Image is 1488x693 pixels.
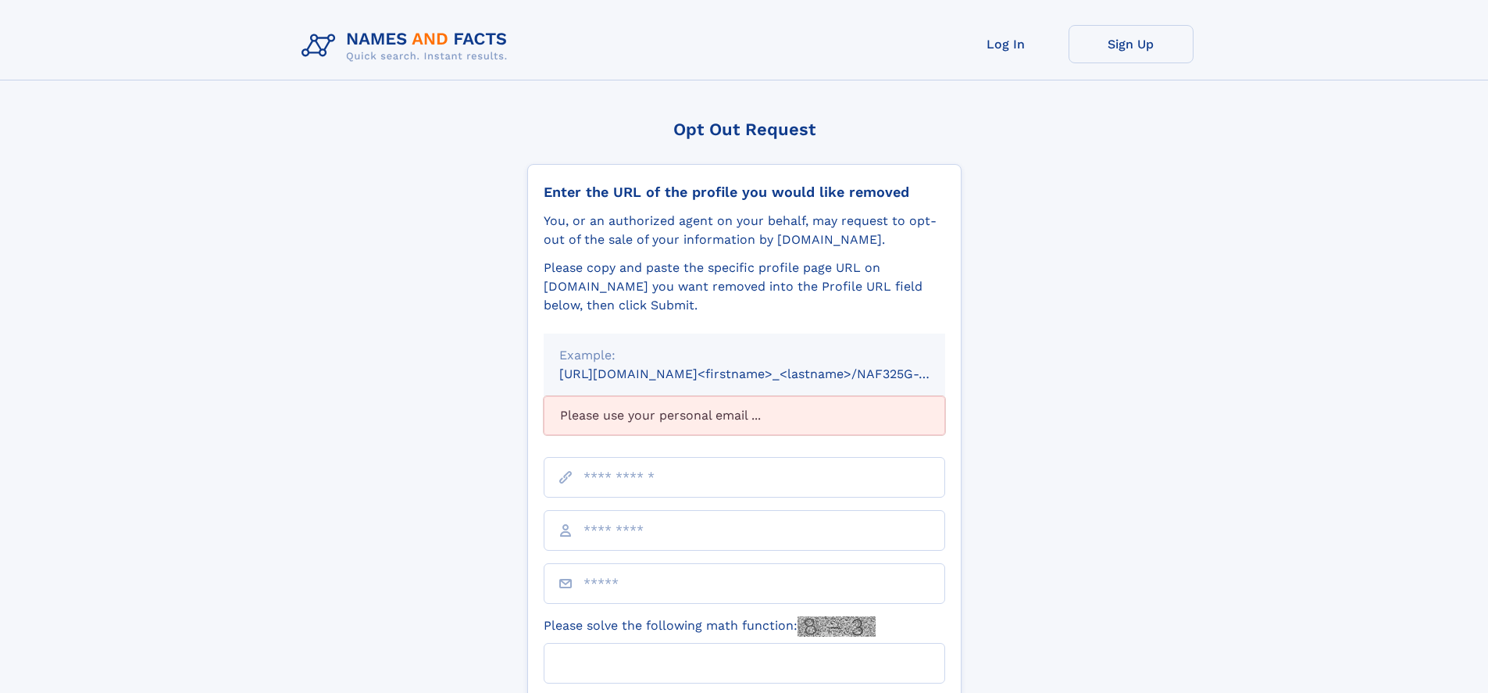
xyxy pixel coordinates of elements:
a: Sign Up [1069,25,1194,63]
div: You, or an authorized agent on your behalf, may request to opt-out of the sale of your informatio... [544,212,945,249]
div: Please use your personal email ... [544,396,945,435]
div: Enter the URL of the profile you would like removed [544,184,945,201]
small: [URL][DOMAIN_NAME]<firstname>_<lastname>/NAF325G-xxxxxxxx [559,366,975,381]
div: Opt Out Request [527,120,962,139]
div: Example: [559,346,930,365]
div: Please copy and paste the specific profile page URL on [DOMAIN_NAME] you want removed into the Pr... [544,259,945,315]
img: Logo Names and Facts [295,25,520,67]
a: Log In [944,25,1069,63]
label: Please solve the following math function: [544,616,876,637]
